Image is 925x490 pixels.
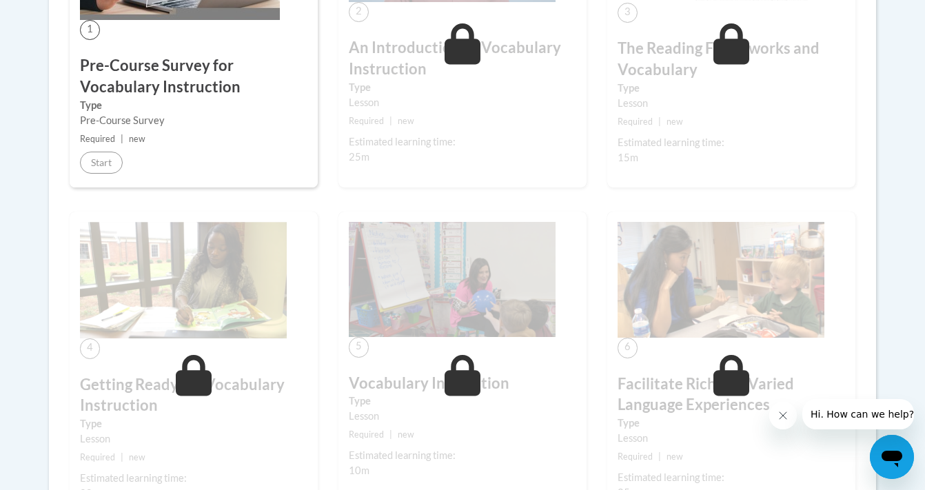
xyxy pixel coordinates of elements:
[129,134,145,144] span: new
[349,37,576,80] h3: An Introduction to Vocabulary Instruction
[349,337,369,357] span: 5
[349,465,369,476] span: 10m
[349,222,556,337] img: Course Image
[80,338,100,358] span: 4
[618,81,845,96] label: Type
[618,374,845,416] h3: Facilitate Rich and Varied Language Experiences
[80,134,115,144] span: Required
[398,116,414,126] span: new
[121,452,123,462] span: |
[349,429,384,440] span: Required
[618,96,845,111] div: Lesson
[80,20,100,40] span: 1
[389,116,392,126] span: |
[349,116,384,126] span: Required
[618,338,638,358] span: 6
[349,151,369,163] span: 25m
[618,152,638,163] span: 15m
[80,152,123,174] button: Start
[349,448,576,463] div: Estimated learning time:
[618,416,845,431] label: Type
[618,38,845,81] h3: The Reading Frameworks and Vocabulary
[80,113,307,128] div: Pre-Course Survey
[80,98,307,113] label: Type
[618,116,653,127] span: Required
[80,374,307,417] h3: Getting Ready for Vocabulary Instruction
[667,116,683,127] span: new
[349,95,576,110] div: Lesson
[121,134,123,144] span: |
[389,429,392,440] span: |
[398,429,414,440] span: new
[667,451,683,462] span: new
[618,431,845,446] div: Lesson
[129,452,145,462] span: new
[349,394,576,409] label: Type
[618,222,824,338] img: Course Image
[870,435,914,479] iframe: 启动消息传送窗口的按钮
[80,471,307,486] div: Estimated learning time:
[618,470,845,485] div: Estimated learning time:
[349,80,576,95] label: Type
[349,134,576,150] div: Estimated learning time:
[618,3,638,23] span: 3
[80,222,287,338] img: Course Image
[80,55,307,98] h3: Pre-Course Survey for Vocabulary Instruction
[80,416,307,431] label: Type
[80,452,115,462] span: Required
[658,116,661,127] span: |
[80,431,307,447] div: Lesson
[802,399,914,429] iframe: 来自公司的消息
[618,451,653,462] span: Required
[349,373,576,394] h3: Vocabulary Instruction
[618,135,845,150] div: Estimated learning time:
[349,2,369,22] span: 2
[769,402,797,429] iframe: 关闭消息
[349,409,576,424] div: Lesson
[658,451,661,462] span: |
